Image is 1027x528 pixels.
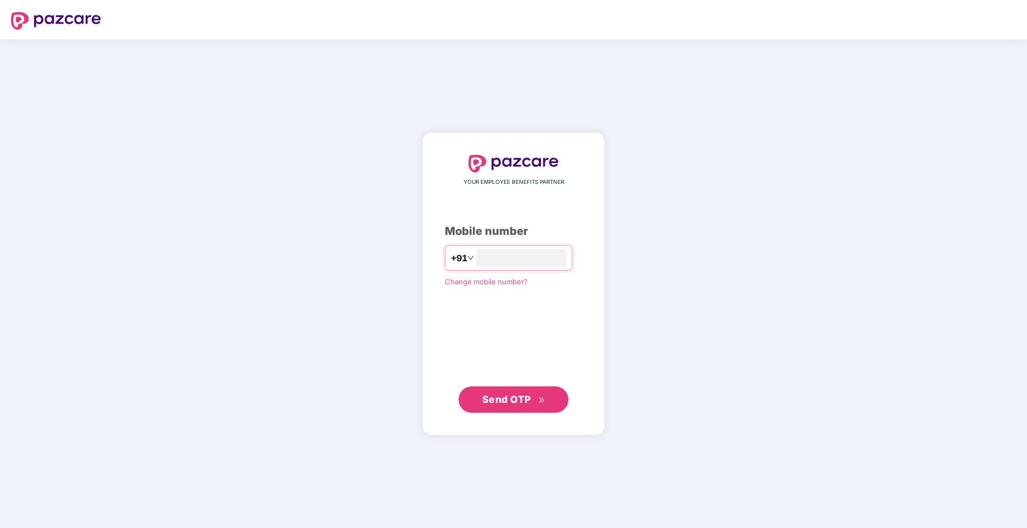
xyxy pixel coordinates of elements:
[538,397,545,404] span: double-right
[11,12,101,30] img: logo
[445,223,582,240] div: Mobile number
[467,255,474,261] span: down
[445,277,528,286] a: Change mobile number?
[459,386,568,413] button: Send OTPdouble-right
[464,178,564,187] span: YOUR EMPLOYEE BENEFITS PARTNER
[451,251,467,265] span: +91
[468,155,559,172] img: logo
[482,394,531,405] span: Send OTP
